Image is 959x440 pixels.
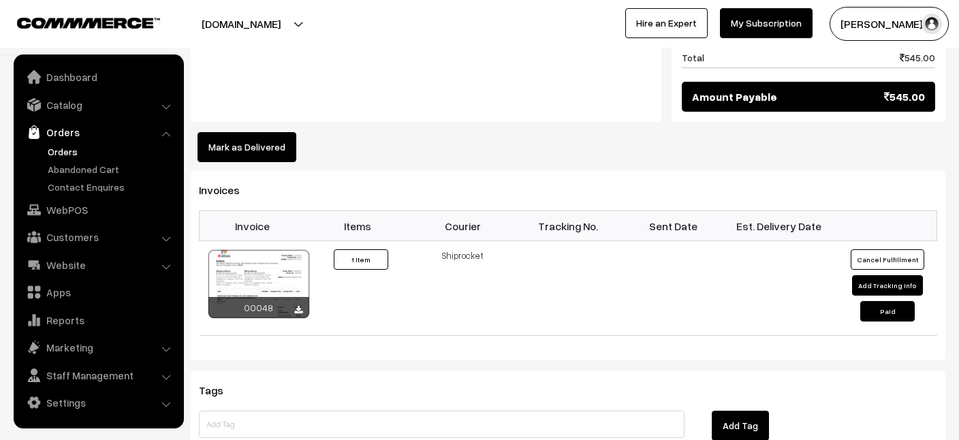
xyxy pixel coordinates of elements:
span: Amount Payable [692,89,777,105]
a: My Subscription [720,8,813,38]
td: Shiprocket [410,241,516,336]
a: Orders [44,144,179,159]
button: Cancel Fulfillment [851,249,924,270]
a: Website [17,253,179,277]
input: Add Tag [199,411,685,438]
a: Marketing [17,335,179,360]
th: Est. Delivery Date [726,211,832,241]
a: Settings [17,390,179,415]
a: Customers [17,225,179,249]
span: 545.00 [900,50,935,65]
span: Invoices [199,183,256,197]
button: Mark as Delivered [198,132,296,162]
a: Staff Management [17,363,179,388]
a: Dashboard [17,65,179,89]
a: Catalog [17,93,179,117]
th: Invoice [200,211,305,241]
th: Courier [410,211,516,241]
a: Contact Enquires [44,180,179,194]
th: Tracking No. [516,211,621,241]
button: Add Tracking Info [852,275,923,296]
a: WebPOS [17,198,179,222]
img: user [922,14,942,34]
img: COMMMERCE [17,18,160,28]
span: 545.00 [884,89,925,105]
button: [PERSON_NAME] S… [830,7,949,41]
button: 1 Item [334,249,388,270]
a: Reports [17,308,179,332]
div: 00048 [208,297,309,318]
button: Paid [860,301,915,321]
a: Apps [17,280,179,304]
a: Abandoned Cart [44,162,179,176]
button: [DOMAIN_NAME] [154,7,328,41]
th: Items [304,211,410,241]
a: Hire an Expert [625,8,708,38]
a: Orders [17,120,179,144]
span: Tags [199,383,240,397]
a: COMMMERCE [17,14,136,30]
span: Total [682,50,704,65]
th: Sent Date [620,211,726,241]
